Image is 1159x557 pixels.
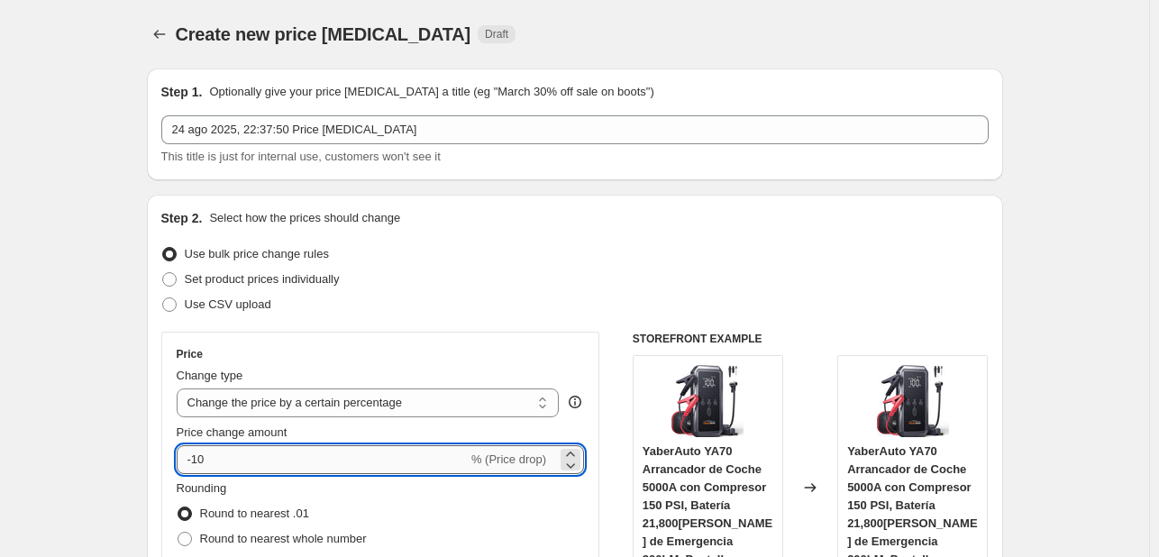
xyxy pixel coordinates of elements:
[877,365,949,437] img: 81oBkBNx2NL._AC_SL1500_80x.jpg
[471,452,546,466] span: % (Price drop)
[209,83,653,101] p: Optionally give your price [MEDICAL_DATA] a title (eg "March 30% off sale on boots")
[185,272,340,286] span: Set product prices individually
[209,209,400,227] p: Select how the prices should change
[485,27,508,41] span: Draft
[161,150,441,163] span: This title is just for internal use, customers won't see it
[185,297,271,311] span: Use CSV upload
[161,209,203,227] h2: Step 2.
[185,247,329,260] span: Use bulk price change rules
[177,445,468,474] input: -15
[161,115,989,144] input: 30% off holiday sale
[177,347,203,361] h3: Price
[200,507,309,520] span: Round to nearest .01
[200,532,367,545] span: Round to nearest whole number
[633,332,989,346] h6: STOREFRONT EXAMPLE
[177,369,243,382] span: Change type
[177,481,227,495] span: Rounding
[147,22,172,47] button: Price change jobs
[177,425,287,439] span: Price change amount
[176,24,471,44] span: Create new price [MEDICAL_DATA]
[671,365,744,437] img: 81oBkBNx2NL._AC_SL1500_80x.jpg
[161,83,203,101] h2: Step 1.
[566,393,584,411] div: help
